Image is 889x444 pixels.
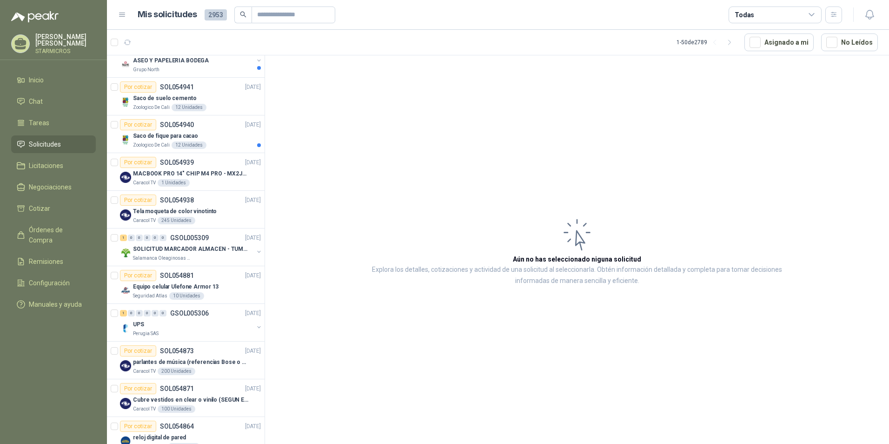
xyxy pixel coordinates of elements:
div: 0 [144,235,151,241]
span: Solicitudes [29,139,61,149]
p: SOL054871 [160,385,194,392]
img: Company Logo [120,360,131,371]
img: Company Logo [120,59,131,70]
a: Por cotizarSOL054940[DATE] Company LogoSaco de fique para cacaoZoologico De Cali12 Unidades [107,115,265,153]
div: 0 [136,235,143,241]
p: Explora los detalles, cotizaciones y actividad de una solicitud al seleccionarla. Obtén informaci... [358,264,796,287]
div: Por cotizar [120,119,156,130]
span: search [240,11,246,18]
a: Manuales y ayuda [11,296,96,313]
div: 200 Unidades [158,368,195,375]
p: Caracol TV [133,368,156,375]
p: [DATE] [245,347,261,356]
p: MACBOOK PRO 14" CHIP M4 PRO - MX2J3E/A [133,169,249,178]
a: Solicitudes [11,135,96,153]
p: SOL054940 [160,121,194,128]
div: 0 [144,310,151,316]
div: Por cotizar [120,421,156,432]
a: Órdenes de Compra [11,221,96,249]
p: Caracol TV [133,179,156,187]
img: Company Logo [120,247,131,258]
p: [DATE] [245,271,261,280]
p: Grupo North [133,66,159,74]
h3: Aún no has seleccionado niguna solicitud [513,254,641,264]
p: [DATE] [245,384,261,393]
div: 12 Unidades [172,104,206,111]
p: SOL054881 [160,272,194,279]
p: Perugia SAS [133,330,159,337]
a: 1 0 0 0 0 0 GSOL005309[DATE] Company LogoSOLICITUD MARCADOR ALMACEN - TUMACOSalamanca Oleaginosas... [120,232,263,262]
a: 1 0 0 0 0 0 GSOL005306[DATE] Company LogoUPSPerugia SAS [120,308,263,337]
a: Tareas [11,114,96,132]
div: 0 [159,310,166,316]
div: 0 [128,310,135,316]
p: Seguridad Atlas [133,292,167,300]
p: parlantes de música (referencias Bose o Alexa) CON MARCACION 1 LOGO (Mas datos en el adjunto) [133,358,249,367]
p: [DATE] [245,121,261,129]
span: Cotizar [29,203,50,214]
p: Caracol TV [133,217,156,224]
span: Remisiones [29,256,63,267]
p: ASEO Y PAPELERIA BODEGA [133,56,209,65]
a: Licitaciones [11,157,96,175]
p: Salamanca Oleaginosas SAS [133,255,192,262]
div: 1 [120,310,127,316]
div: Por cotizar [120,157,156,168]
button: Asignado a mi [744,34,814,51]
p: UPS [133,320,144,329]
h1: Mis solicitudes [138,8,197,21]
div: 0 [128,235,135,241]
img: Logo peakr [11,11,59,22]
div: 1 - 50 de 2789 [677,35,737,50]
span: Inicio [29,75,44,85]
p: Tela moqueta de color vinotinto [133,207,217,216]
span: 2953 [205,9,227,20]
p: [DATE] [245,309,261,318]
p: SOL054864 [160,423,194,430]
p: [PERSON_NAME] [PERSON_NAME] [35,34,96,47]
img: Company Logo [120,285,131,296]
div: Por cotizar [120,270,156,281]
a: Por cotizarSOL054871[DATE] Company LogoCubre vestidos en clear o vinilo (SEGUN ESPECIFICACIONES D... [107,379,265,417]
p: GSOL005306 [170,310,209,316]
div: Por cotizar [120,81,156,93]
span: Tareas [29,118,49,128]
p: SOL054938 [160,197,194,203]
a: Por cotizarSOL054939[DATE] Company LogoMACBOOK PRO 14" CHIP M4 PRO - MX2J3E/ACaracol TV1 Unidades [107,153,265,191]
div: 0 [152,235,159,241]
p: Cubre vestidos en clear o vinilo (SEGUN ESPECIFICACIONES DEL ADJUNTO) [133,396,249,404]
p: Saco de fique para cacao [133,132,198,141]
a: Inicio [11,71,96,89]
span: Licitaciones [29,161,63,171]
div: 0 [159,235,166,241]
p: SOL054939 [160,159,194,166]
div: 12 Unidades [172,141,206,149]
p: Equipo celular Ulefone Armor 13 [133,283,219,291]
p: [DATE] [245,234,261,242]
p: Zoologico De Cali [133,104,170,111]
span: Manuales y ayuda [29,299,82,309]
p: STARMICROS [35,48,96,54]
img: Company Logo [120,209,131,221]
p: Saco de suelo cemento [133,94,196,103]
div: Todas [735,10,754,20]
img: Company Logo [120,172,131,183]
a: Cotizar [11,200,96,217]
a: Remisiones [11,253,96,270]
a: Chat [11,93,96,110]
div: Por cotizar [120,195,156,206]
div: 100 Unidades [158,405,195,413]
p: SOL054941 [160,84,194,90]
div: 1 [120,235,127,241]
p: SOLICITUD MARCADOR ALMACEN - TUMACO [133,245,249,254]
a: 9 0 0 0 0 0 GSOL005315[DATE] Company LogoASEO Y PAPELERIA BODEGAGrupo North [120,44,263,74]
span: Negociaciones [29,182,72,192]
p: Caracol TV [133,405,156,413]
a: Por cotizarSOL054881[DATE] Company LogoEquipo celular Ulefone Armor 13Seguridad Atlas10 Unidades [107,266,265,304]
p: [DATE] [245,83,261,92]
a: Configuración [11,274,96,292]
div: 10 Unidades [169,292,204,300]
div: 0 [136,310,143,316]
p: [DATE] [245,158,261,167]
img: Company Logo [120,96,131,108]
